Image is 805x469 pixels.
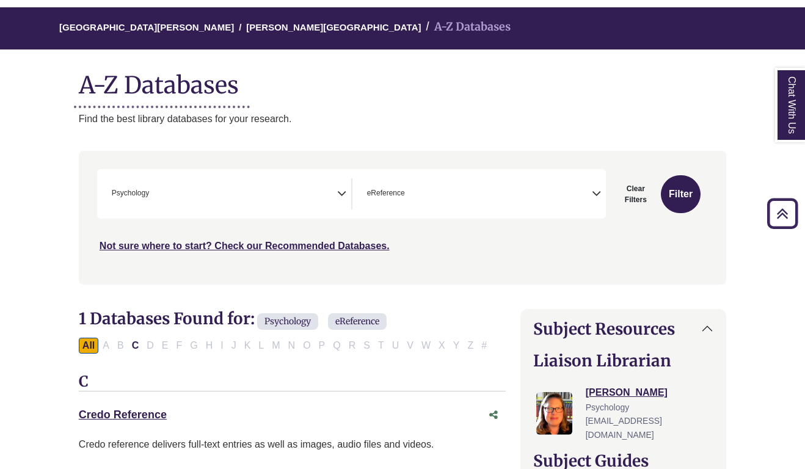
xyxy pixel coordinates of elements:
[367,187,405,199] span: eReference
[107,187,149,199] li: Psychology
[128,338,143,354] button: Filter Results C
[79,373,506,391] h3: C
[586,402,630,412] span: Psychology
[421,18,511,36] li: A-Z Databases
[481,404,506,427] button: Share this database
[536,392,573,435] img: Jessica Moore
[328,313,387,330] span: eReference
[79,340,492,350] div: Alpha-list to filter by first letter of database name
[59,20,234,32] a: [GEOGRAPHIC_DATA][PERSON_NAME]
[100,241,390,251] a: Not sure where to start? Check our Recommended Databases.
[151,190,157,200] textarea: Search
[112,187,149,199] span: Psychology
[613,175,658,213] button: Clear Filters
[79,308,255,329] span: 1 Databases Found for:
[533,351,713,370] h2: Liaison Librarian
[763,205,802,222] a: Back to Top
[79,62,726,99] h1: A-Z Databases
[586,387,668,398] a: [PERSON_NAME]
[661,175,701,213] button: Submit for Search Results
[79,437,506,453] p: Credo reference delivers full-text entries as well as images, audio files and videos.
[521,310,726,348] button: Subject Resources
[586,416,662,439] span: [EMAIL_ADDRESS][DOMAIN_NAME]
[79,111,726,127] p: Find the best library databases for your research.
[79,338,98,354] button: All
[257,313,318,330] span: Psychology
[79,151,726,284] nav: Search filters
[246,20,421,32] a: [PERSON_NAME][GEOGRAPHIC_DATA]
[79,409,167,421] a: Credo Reference
[362,187,405,199] li: eReference
[407,190,413,200] textarea: Search
[79,7,726,49] nav: breadcrumb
